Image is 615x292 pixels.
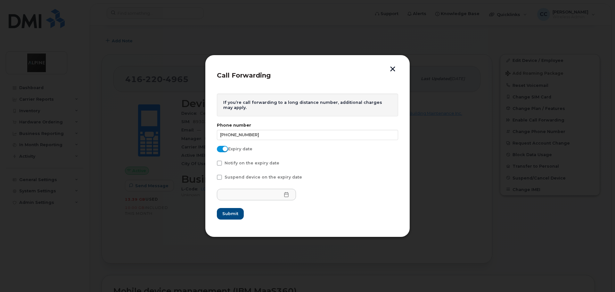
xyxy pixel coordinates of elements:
[225,161,279,165] span: Notify on the expiry date
[217,146,222,151] input: Expiry date
[217,123,398,128] label: Phone number
[217,130,398,140] input: e.g. 825-555-1234
[217,208,244,220] button: Submit
[228,146,252,151] span: Expiry date
[222,211,238,217] span: Submit
[225,175,302,179] span: Suspend device on the expiry date
[217,71,271,79] span: Call Forwarding
[217,94,398,116] div: If you’re call forwarding to a long distance number, additional charges may apply.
